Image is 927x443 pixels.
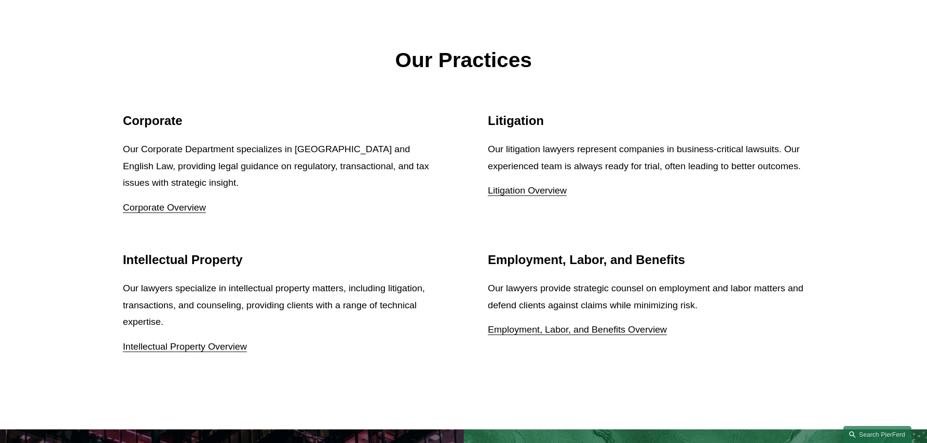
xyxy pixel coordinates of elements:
[123,341,247,352] a: Intellectual Property Overview
[843,426,911,443] a: Search this site
[488,324,667,335] a: Employment, Labor, and Benefits Overview
[123,202,206,213] a: Corporate Overview
[488,185,567,195] a: Litigation Overview
[123,280,439,331] p: Our lawyers specialize in intellectual property matters, including litigation, transactions, and ...
[488,113,804,128] h2: Litigation
[488,141,804,175] p: Our litigation lawyers represent companies in business-critical lawsuits. Our experienced team is...
[123,41,804,79] p: Our Practices
[123,252,439,267] h2: Intellectual Property
[123,113,439,128] h2: Corporate
[123,141,439,192] p: Our Corporate Department specializes in [GEOGRAPHIC_DATA] and English Law, providing legal guidan...
[488,252,804,267] h2: Employment, Labor, and Benefits
[488,280,804,314] p: Our lawyers provide strategic counsel on employment and labor matters and defend clients against ...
